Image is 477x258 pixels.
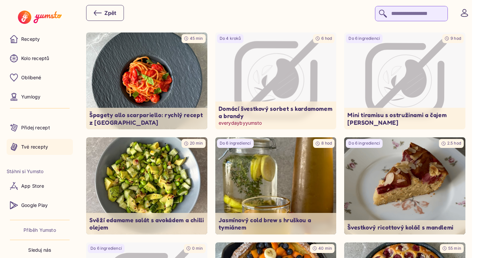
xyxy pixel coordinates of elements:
[220,36,241,41] p: Do 4 kroků
[89,216,204,231] p: Svěží edamame salát s avokádem a chilli olejem
[7,168,73,175] li: Stáhni si Yumsto
[318,246,332,251] span: 40 min
[7,50,73,66] a: Kolo receptů
[7,70,73,86] a: Oblíbené
[7,120,73,136] a: Přidej recept
[447,141,461,146] span: 2.5 hod
[21,202,48,209] p: Google Play
[215,32,337,130] a: Image not availableDo 4 kroků6 hodDomácí švestkový sorbet s kardamomem a brandyeverydaybyyumsto
[347,111,462,126] p: Mini tiramisu s ostružinami a čajem [PERSON_NAME]
[90,246,122,251] p: Do 6 ingrediencí
[89,111,204,126] p: Špagety allo scarpariello: rychlý recept z [GEOGRAPHIC_DATA]
[321,36,332,41] span: 6 hod
[7,178,73,194] a: App Store
[21,55,49,62] p: Kolo receptů
[86,32,207,130] a: undefined45 minŠpagety allo scarpariello: rychlý recept z [GEOGRAPHIC_DATA]
[18,11,61,24] img: Yumsto logo
[192,246,203,251] span: 0 min
[215,137,337,234] a: undefinedDo 6 ingrediencí8 hodJasmínový cold brew s hruškou a tymiánem
[86,137,207,234] a: undefined20 minSvěží edamame salát s avokádem a chilli olejem
[7,139,73,155] a: Tvé recepty
[7,89,73,105] a: Yumlogy
[344,32,465,130] div: Image not available
[190,141,203,146] span: 20 min
[86,5,124,21] button: Zpět
[21,74,41,81] p: Oblíbené
[448,246,461,251] span: 55 min
[344,32,465,130] a: Image not availableDo 6 ingrediencí9 hodMini tiramisu s ostružinami a čajem [PERSON_NAME]
[321,141,332,146] span: 8 hod
[212,30,340,132] div: Image not available
[21,183,44,189] p: App Store
[344,137,465,234] img: undefined
[86,32,207,130] img: undefined
[86,137,207,234] img: undefined
[347,224,462,231] p: Švestkový ricottový koláč s mandlemi
[450,36,461,41] span: 9 hod
[219,216,333,231] p: Jasmínový cold brew s hruškou a tymiánem
[220,141,251,146] p: Do 6 ingrediencí
[7,197,73,213] a: Google Play
[21,36,40,42] p: Recepty
[21,124,50,131] p: Přidej recept
[348,141,380,146] p: Do 6 ingrediencí
[21,144,48,150] p: Tvé recepty
[215,137,337,234] img: undefined
[28,247,51,253] p: Sleduj nás
[219,105,333,120] p: Domácí švestkový sorbet s kardamomem a brandy
[344,137,465,234] a: undefinedDo 6 ingrediencí2.5 hodŠvestkový ricottový koláč s mandlemi
[219,120,333,126] p: everydaybyyumsto
[7,31,73,47] a: Recepty
[94,9,116,17] div: Zpět
[21,94,40,100] p: Yumlogy
[348,36,380,41] p: Do 6 ingrediencí
[24,227,56,233] a: Příběh Yumsto
[190,36,203,41] span: 45 min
